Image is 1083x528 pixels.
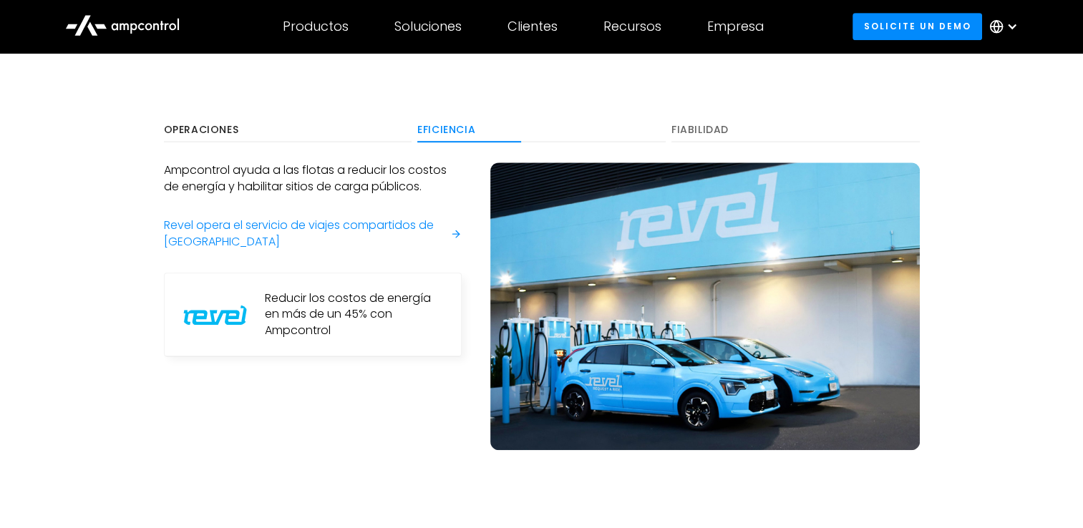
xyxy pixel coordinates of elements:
[490,162,919,450] img: Demo EV ride share vehicles in a Revel event booth
[164,124,412,137] div: Operaciones
[603,19,661,34] div: Recursos
[164,217,445,250] div: Revel opera el servicio de viajes compartidos de [GEOGRAPHIC_DATA]
[707,19,764,34] div: Empresa
[164,162,462,195] p: Ampcontrol ayuda a las flotas a reducir los costos de energía y habilitar sitios de carga públicos.
[265,290,444,338] div: Reducir los costos de energía en más de un 45% con Ampcontrol
[283,19,349,34] div: Productos
[507,19,558,34] div: Clientes
[182,305,248,325] img: Revel Logo
[394,19,462,34] div: Soluciones
[671,124,920,137] div: Fiabilidad
[853,13,982,39] a: Solicite un demo
[417,124,666,137] div: Eficiencia
[164,217,462,250] a: Revel opera el servicio de viajes compartidos de [GEOGRAPHIC_DATA]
